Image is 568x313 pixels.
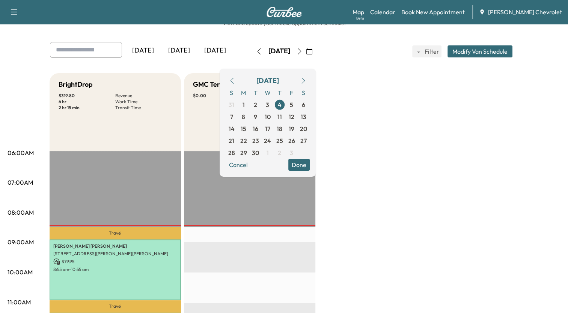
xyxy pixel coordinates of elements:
[8,268,33,277] p: 10:00AM
[50,227,181,239] p: Travel
[241,124,246,133] span: 15
[288,136,295,145] span: 26
[265,112,271,121] span: 10
[197,42,233,59] div: [DATE]
[229,136,234,145] span: 21
[8,298,31,307] p: 11:00AM
[8,148,34,157] p: 06:00AM
[356,15,364,21] div: Beta
[268,47,290,56] div: [DATE]
[276,136,283,145] span: 25
[228,148,235,157] span: 28
[254,112,257,121] span: 9
[8,178,33,187] p: 07:00AM
[8,208,34,217] p: 08:00AM
[301,112,306,121] span: 13
[50,300,181,313] p: Travel
[115,105,172,111] p: Transit Time
[53,266,177,272] p: 8:55 am - 10:55 am
[264,136,271,145] span: 24
[401,8,465,17] a: Book New Appointment
[242,112,245,121] span: 8
[266,7,302,17] img: Curbee Logo
[53,258,177,265] p: $ 79.95
[266,100,269,109] span: 3
[290,100,293,109] span: 5
[289,124,294,133] span: 19
[425,47,438,56] span: Filter
[59,105,115,111] p: 2 hr 15 min
[243,100,245,109] span: 1
[53,251,177,257] p: [STREET_ADDRESS][PERSON_NAME][PERSON_NAME]
[488,8,562,17] span: [PERSON_NAME] Chevrolet
[125,42,161,59] div: [DATE]
[59,99,115,105] p: 6 hr
[253,124,258,133] span: 16
[226,159,251,171] button: Cancel
[289,112,294,121] span: 12
[274,87,286,99] span: T
[161,42,197,59] div: [DATE]
[262,87,274,99] span: W
[300,136,307,145] span: 27
[115,93,172,99] p: Revenue
[277,124,282,133] span: 18
[298,87,310,99] span: S
[265,124,270,133] span: 17
[278,148,281,157] span: 2
[240,136,247,145] span: 22
[53,243,177,249] p: [PERSON_NAME] [PERSON_NAME]
[290,148,293,157] span: 3
[8,238,34,247] p: 09:00AM
[115,99,172,105] p: Work Time
[412,45,441,57] button: Filter
[240,148,247,157] span: 29
[370,8,395,17] a: Calendar
[300,124,307,133] span: 20
[226,87,238,99] span: S
[286,87,298,99] span: F
[278,100,282,109] span: 4
[250,87,262,99] span: T
[288,159,310,171] button: Done
[59,93,115,99] p: $ 319.80
[193,93,250,99] p: $ 0.00
[353,8,364,17] a: MapBeta
[229,100,234,109] span: 31
[256,75,279,86] div: [DATE]
[252,136,259,145] span: 23
[302,100,305,109] span: 6
[238,87,250,99] span: M
[193,79,232,90] h5: GMC Terrain
[267,148,269,157] span: 1
[277,112,282,121] span: 11
[254,100,257,109] span: 2
[229,124,235,133] span: 14
[252,148,259,157] span: 30
[230,112,233,121] span: 7
[59,79,93,90] h5: BrightDrop
[447,45,512,57] button: Modify Van Schedule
